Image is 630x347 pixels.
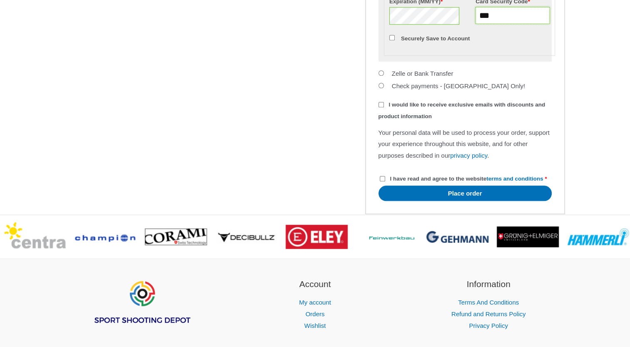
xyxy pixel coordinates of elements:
[378,102,545,119] span: I would like to receive exclusive emails with discounts and product information
[239,278,391,332] aside: Footer Widget 2
[306,310,325,317] a: Orders
[486,176,543,182] a: terms and conditions
[378,186,552,201] button: Place order
[286,225,348,249] img: brand logo
[304,322,326,329] a: Wishlist
[65,278,218,345] aside: Footer Widget 1
[469,322,508,329] a: Privacy Policy
[450,152,487,159] a: privacy policy
[239,297,391,332] nav: Account
[299,299,331,306] a: My account
[412,297,565,332] nav: Information
[392,70,453,77] label: Zelle or Bank Transfer
[412,278,565,291] h2: Information
[239,278,391,291] h2: Account
[390,176,543,182] span: I have read and agree to the website
[401,35,470,42] label: Securely Save to Account
[545,176,547,182] abbr: required
[380,176,385,181] input: I have read and agree to the websiteterms and conditions *
[458,299,519,306] a: Terms And Conditions
[451,310,525,317] a: Refund and Returns Policy
[378,102,384,107] input: I would like to receive exclusive emails with discounts and product information
[378,127,552,162] p: Your personal data will be used to process your order, support your experience throughout this we...
[412,278,565,332] aside: Footer Widget 3
[392,82,525,89] label: Check payments - [GEOGRAPHIC_DATA] Only!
